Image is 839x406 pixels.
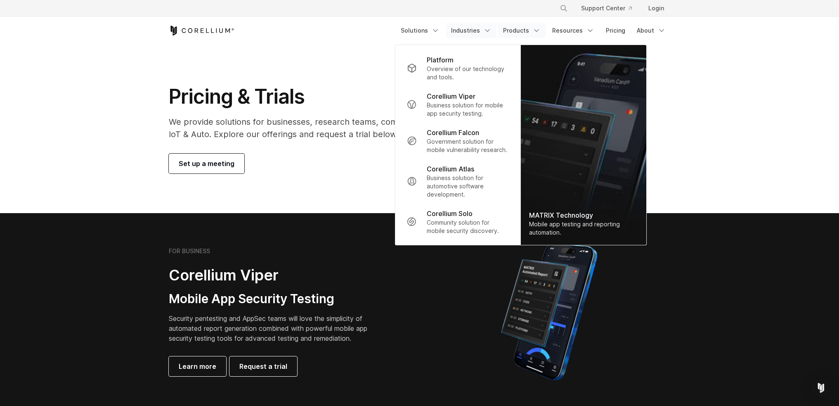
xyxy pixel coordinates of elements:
[426,65,508,81] p: Overview of our technology and tools.
[426,174,508,199] p: Business solution for automotive software development.
[169,313,380,343] p: Security pentesting and AppSec teams will love the simplicity of automated report generation comb...
[601,23,630,38] a: Pricing
[426,128,479,138] p: Corellium Falcon
[400,50,515,86] a: Platform Overview of our technology and tools.
[400,123,515,159] a: Corellium Falcon Government solution for mobile vulnerability research.
[426,164,474,174] p: Corellium Atlas
[529,210,638,220] div: MATRIX Technology
[400,204,515,240] a: Corellium Solo Community solution for mobile security discovery.
[446,23,496,38] a: Industries
[574,1,638,16] a: Support Center
[169,84,498,109] h1: Pricing & Trials
[400,159,515,204] a: Corellium Atlas Business solution for automotive software development.
[396,23,671,38] div: Navigation Menu
[169,266,380,285] h2: Corellium Viper
[169,26,234,36] a: Corellium Home
[550,1,671,16] div: Navigation Menu
[547,23,599,38] a: Resources
[179,361,216,371] span: Learn more
[426,91,475,101] p: Corellium Viper
[179,159,234,169] span: Set up a meeting
[487,240,611,384] img: Corellium MATRIX automated report on iPhone showing app vulnerability test results across securit...
[426,55,453,65] p: Platform
[811,378,831,398] div: Open Intercom Messenger
[426,101,508,118] p: Business solution for mobile app security testing.
[632,23,671,38] a: About
[426,218,508,235] p: Community solution for mobile security discovery.
[529,220,638,237] div: Mobile app testing and reporting automation.
[556,1,571,16] button: Search
[642,1,671,16] a: Login
[396,23,444,38] a: Solutions
[169,291,380,307] h3: Mobile App Security Testing
[169,154,244,173] a: Set up a meeting
[520,45,646,245] img: Matrix_WebNav_1x
[426,209,472,218] p: Corellium Solo
[169,356,226,376] a: Learn more
[169,116,498,140] p: We provide solutions for businesses, research teams, community individuals, and IoT & Auto. Explo...
[229,356,297,376] a: Request a trial
[426,138,508,154] p: Government solution for mobile vulnerability research.
[400,86,515,123] a: Corellium Viper Business solution for mobile app security testing.
[498,23,546,38] a: Products
[520,45,646,245] a: MATRIX Technology Mobile app testing and reporting automation.
[169,247,210,255] h6: FOR BUSINESS
[239,361,287,371] span: Request a trial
